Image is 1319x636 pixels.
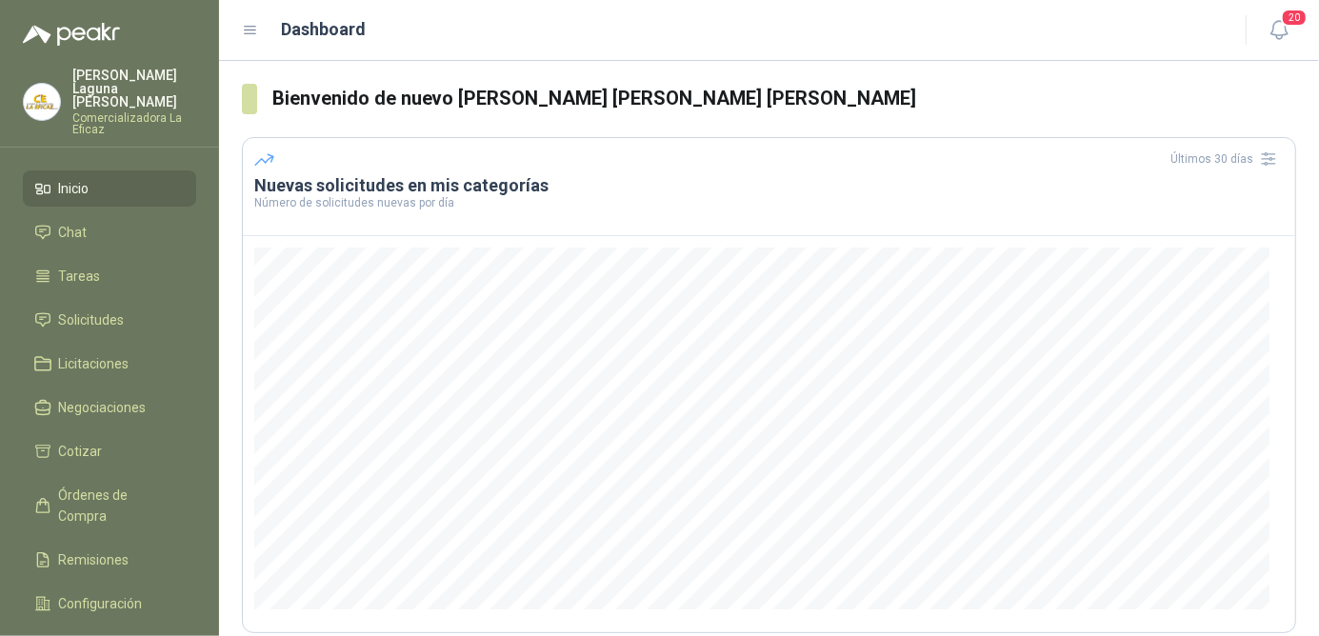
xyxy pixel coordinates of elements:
[23,214,196,250] a: Chat
[59,178,90,199] span: Inicio
[254,197,1284,209] p: Número de solicitudes nuevas por día
[24,84,60,120] img: Company Logo
[23,542,196,578] a: Remisiones
[23,586,196,622] a: Configuración
[254,174,1284,197] h3: Nuevas solicitudes en mis categorías
[1281,9,1308,27] span: 20
[59,549,130,570] span: Remisiones
[1262,13,1296,48] button: 20
[282,16,367,43] h1: Dashboard
[59,266,101,287] span: Tareas
[23,302,196,338] a: Solicitudes
[1170,144,1284,174] div: Últimos 30 días
[23,23,120,46] img: Logo peakr
[23,433,196,469] a: Cotizar
[59,485,178,527] span: Órdenes de Compra
[72,69,196,109] p: [PERSON_NAME] Laguna [PERSON_NAME]
[72,112,196,135] p: Comercializadora La Eficaz
[23,477,196,534] a: Órdenes de Compra
[23,170,196,207] a: Inicio
[272,84,1296,113] h3: Bienvenido de nuevo [PERSON_NAME] [PERSON_NAME] [PERSON_NAME]
[23,258,196,294] a: Tareas
[59,397,147,418] span: Negociaciones
[59,593,143,614] span: Configuración
[23,389,196,426] a: Negociaciones
[59,222,88,243] span: Chat
[59,353,130,374] span: Licitaciones
[59,441,103,462] span: Cotizar
[23,346,196,382] a: Licitaciones
[59,309,125,330] span: Solicitudes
